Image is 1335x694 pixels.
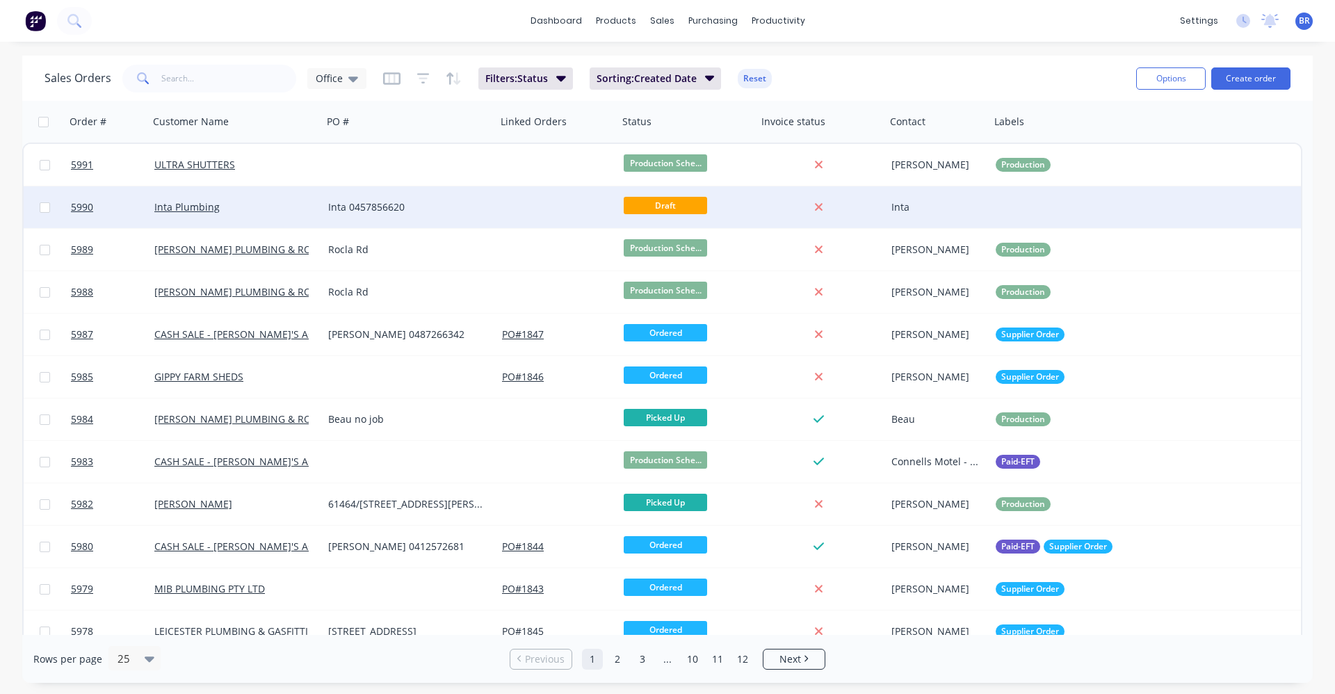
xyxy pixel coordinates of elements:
[1001,243,1045,257] span: Production
[890,115,925,129] div: Contact
[632,649,653,670] a: Page 3
[1001,540,1035,554] span: Paid-EFT
[154,497,232,510] a: [PERSON_NAME]
[71,271,154,313] a: 5988
[328,328,483,341] div: [PERSON_NAME] 0487266342
[154,582,265,595] a: MIB PLUMBING PTY LTD
[161,65,297,92] input: Search...
[154,200,220,213] a: Inta Plumbing
[624,366,707,384] span: Ordered
[510,652,572,666] a: Previous page
[328,624,483,638] div: [STREET_ADDRESS]
[1001,158,1045,172] span: Production
[779,652,801,666] span: Next
[71,540,93,554] span: 5980
[502,540,544,554] button: PO#1844
[681,10,745,31] div: purchasing
[891,412,980,426] div: Beau
[891,540,980,554] div: [PERSON_NAME]
[643,10,681,31] div: sales
[71,483,154,525] a: 5982
[71,497,93,511] span: 5982
[70,115,106,129] div: Order #
[891,158,980,172] div: [PERSON_NAME]
[502,624,544,638] button: PO#1845
[996,412,1051,426] button: Production
[891,497,980,511] div: [PERSON_NAME]
[1001,370,1059,384] span: Supplier Order
[891,328,980,341] div: [PERSON_NAME]
[71,568,154,610] a: 5979
[328,497,483,511] div: 61464/[STREET_ADDRESS][PERSON_NAME]
[1001,582,1059,596] span: Supplier Order
[624,621,707,638] span: Ordered
[597,72,697,86] span: Sorting: Created Date
[71,200,93,214] span: 5990
[316,71,343,86] span: Office
[485,72,548,86] span: Filters: Status
[33,652,102,666] span: Rows per page
[624,494,707,511] span: Picked Up
[996,540,1112,554] button: Paid-EFTSupplier Order
[71,243,93,257] span: 5989
[154,243,403,256] a: [PERSON_NAME] PLUMBING & ROOFING PRO PTY LTD
[1211,67,1290,90] button: Create order
[1001,497,1045,511] span: Production
[624,409,707,426] span: Picked Up
[71,328,93,341] span: 5987
[624,536,707,554] span: Ordered
[502,582,544,596] button: PO#1843
[1049,540,1107,554] span: Supplier Order
[154,285,403,298] a: [PERSON_NAME] PLUMBING & ROOFING PRO PTY LTD
[71,526,154,567] a: 5980
[502,370,544,384] button: PO#1846
[1136,67,1206,90] button: Options
[1299,15,1310,27] span: BR
[154,624,323,638] a: LEICESTER PLUMBING & GASFITTING
[1001,412,1045,426] span: Production
[624,451,707,469] span: Production Sche...
[657,649,678,670] a: Jump forward
[996,582,1065,596] button: Supplier Order
[71,285,93,299] span: 5988
[327,115,349,129] div: PO #
[996,158,1051,172] button: Production
[624,239,707,257] span: Production Sche...
[707,649,728,670] a: Page 11
[624,197,707,214] span: Draft
[732,649,753,670] a: Page 12
[71,611,154,652] a: 5978
[328,540,483,554] div: [PERSON_NAME] 0412572681
[891,285,980,299] div: [PERSON_NAME]
[994,115,1024,129] div: Labels
[25,10,46,31] img: Factory
[891,582,980,596] div: [PERSON_NAME]
[996,370,1065,384] button: Supplier Order
[891,624,980,638] div: [PERSON_NAME]
[154,328,348,341] a: CASH SALE - [PERSON_NAME]'S ACCOUNT
[328,243,483,257] div: Rocla Rd
[1001,624,1059,638] span: Supplier Order
[154,455,348,468] a: CASH SALE - [PERSON_NAME]'S ACCOUNT
[624,282,707,299] span: Production Sche...
[891,370,980,384] div: [PERSON_NAME]
[71,582,93,596] span: 5979
[996,328,1065,341] button: Supplier Order
[504,649,831,670] ul: Pagination
[1001,455,1035,469] span: Paid-EFT
[71,441,154,483] a: 5983
[328,285,483,299] div: Rocla Rd
[738,69,772,88] button: Reset
[71,412,93,426] span: 5984
[590,67,722,90] button: Sorting:Created Date
[996,497,1051,511] button: Production
[1001,285,1045,299] span: Production
[582,649,603,670] a: Page 1 is your current page
[71,370,93,384] span: 5985
[71,624,93,638] span: 5978
[71,314,154,355] a: 5987
[622,115,652,129] div: Status
[71,158,93,172] span: 5991
[71,398,154,440] a: 5984
[502,328,544,341] button: PO#1847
